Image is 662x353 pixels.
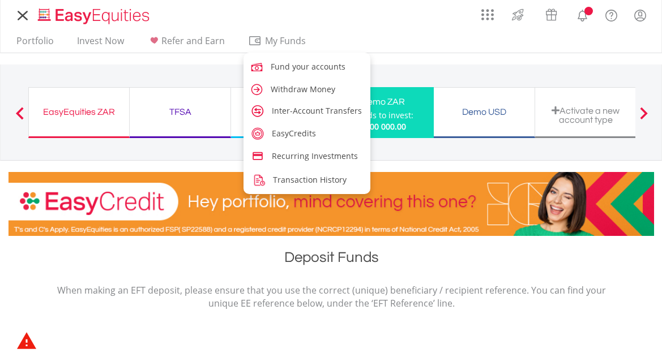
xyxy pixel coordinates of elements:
[238,104,325,120] div: EasyEquities USD
[244,55,370,76] a: fund.svg Fund your accounts
[251,150,264,162] img: credit-card.svg
[249,59,264,75] img: fund.svg
[474,3,501,21] a: AppsGrid
[251,127,264,140] img: easy-credits.svg
[626,3,655,28] a: My Profile
[8,247,654,273] h1: Deposit Funds
[33,3,154,25] a: Home page
[244,123,370,141] a: easy-credits.svg EasyCredits
[597,3,626,25] a: FAQ's and Support
[542,6,561,24] img: vouchers-v2.svg
[244,78,370,99] a: caret-right.svg Withdraw Money
[509,6,527,24] img: thrive-v2.svg
[360,121,406,132] span: R100 000.00
[57,284,606,310] p: When making an EFT deposit, please ensure that you use the correct (unique) beneficiary / recipie...
[273,174,347,185] span: Transaction History
[568,3,597,25] a: Notifications
[143,35,229,53] a: Refer and Earn
[251,173,267,188] img: transaction-history.png
[12,35,58,53] a: Portfolio
[339,94,427,110] div: Demo ZAR
[272,150,358,161] span: Recurring Investments
[542,106,629,124] div: Activate a new account type
[441,104,528,120] div: Demo USD
[161,35,225,47] span: Refer and Earn
[8,172,654,236] img: EasyCredit Promotion Banner
[272,105,362,116] span: Inter-Account Transfers
[272,128,316,139] span: EasyCredits
[271,61,345,72] span: Fund your accounts
[271,84,335,94] span: Withdraw Money
[249,82,264,97] img: caret-right.svg
[535,3,568,24] a: Vouchers
[353,110,413,121] div: Funds to invest:
[248,33,322,48] span: My Funds
[251,105,264,117] img: account-transfer.svg
[244,101,370,119] a: account-transfer.svg Inter-Account Transfers
[72,35,129,53] a: Invest Now
[244,146,370,164] a: credit-card.svg Recurring Investments
[36,7,154,25] img: EasyEquities_Logo.png
[244,169,370,190] a: transaction-history.png Transaction History
[481,8,494,21] img: grid-menu-icon.svg
[36,104,122,120] div: EasyEquities ZAR
[17,332,36,349] img: statements-icon-error-satrix.svg
[136,104,224,120] div: TFSA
